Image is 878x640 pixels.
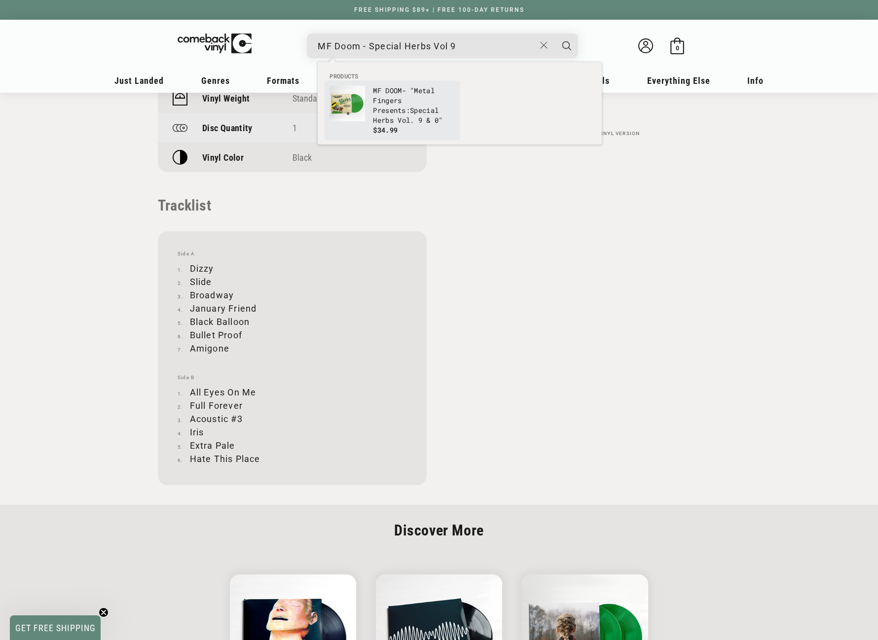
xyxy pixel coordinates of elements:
[344,6,534,13] a: FREE SHIPPING $89+ | FREE 100-DAY RETURNS
[535,35,553,56] button: Close
[178,375,407,381] span: Side B
[267,75,299,86] span: Formats
[202,123,253,133] p: Disc Quantity
[318,62,602,144] div: Products
[158,197,427,214] p: Tracklist
[373,125,398,135] span: $34.99
[202,152,244,163] p: Vinyl Color
[178,452,407,465] li: Hate This Place
[373,115,394,125] b: Herbs
[202,93,250,104] p: Vinyl Weight
[329,86,455,135] a: MF DOOM - "Metal Fingers Presents: Special Herbs Vol. 9 & 0" MF DOOM- "Metal Fingers Presents:Spe...
[178,439,407,452] li: Extra Pale
[647,75,710,86] span: Everything Else
[178,275,407,288] li: Slide
[99,607,109,617] button: Close teaser
[325,72,595,81] li: Products
[178,251,407,257] span: Side A
[178,426,407,439] li: Iris
[307,34,578,58] div: Search
[114,75,164,86] span: Just Landed
[293,93,367,104] a: Standard (120-150g)
[410,106,439,115] b: Special
[178,412,407,426] li: Acoustic #3
[329,86,365,121] img: MF DOOM - "Metal Fingers Presents: Special Herbs Vol. 9 & 0"
[178,342,407,355] li: Amigone
[318,36,535,56] input: When autocomplete results are available use up and down arrows to review and enter to select
[385,86,402,95] b: DOOM
[178,315,407,328] li: Black Balloon
[178,399,407,412] li: Full Forever
[178,262,407,275] li: Dizzy
[178,386,407,399] li: All Eyes On Me
[293,123,297,133] span: 1
[178,288,407,302] li: Broadway
[325,81,460,140] li: products: MF DOOM - "Metal Fingers Presents: Special Herbs Vol. 9 & 0"
[178,302,407,315] li: January Friend
[373,86,455,125] p: - "Metal Fingers Presents: . 9 & 0"
[293,152,312,163] span: Black
[747,75,764,86] span: Info
[676,44,679,52] span: 0
[15,623,96,633] span: GET FREE SHIPPING
[201,75,230,86] span: Genres
[373,86,381,95] b: MF
[398,115,410,125] b: Vol
[554,34,579,58] button: Search
[178,328,407,342] li: Bullet Proof
[10,615,101,640] div: GET FREE SHIPPINGClose teaser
